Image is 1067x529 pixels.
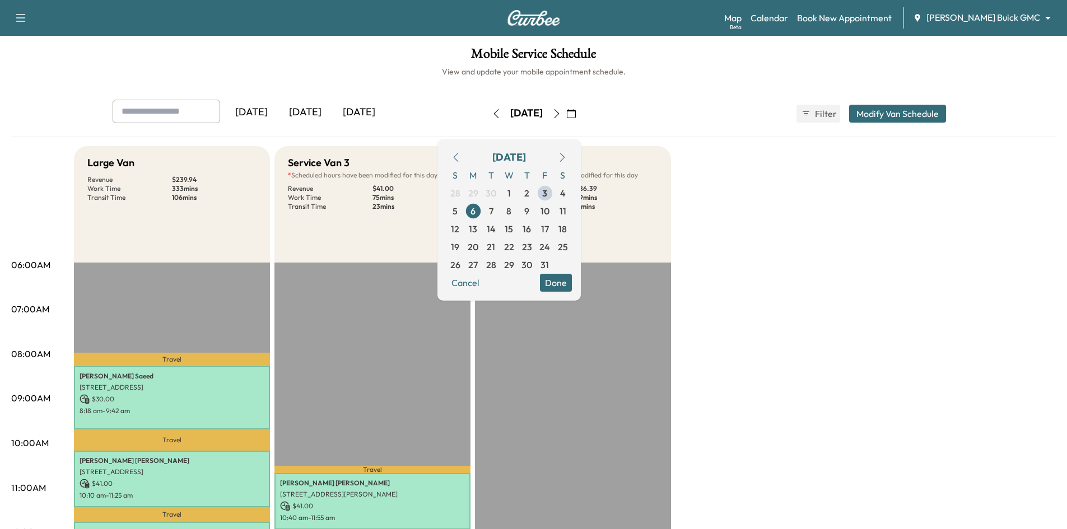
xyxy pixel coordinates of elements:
span: 16 [523,222,531,236]
p: Transit Time [288,202,372,211]
p: Scheduled hours have been modified for this day [288,171,457,180]
span: 11 [560,204,566,218]
span: S [554,166,572,184]
span: 6 [470,204,476,218]
p: 09:00AM [11,391,50,405]
span: F [536,166,554,184]
p: [PERSON_NAME] [PERSON_NAME] [80,456,264,465]
p: Travel [74,429,270,451]
p: 10:40 am - 11:55 am [280,513,465,522]
p: Revenue [288,184,372,193]
a: MapBeta [724,11,742,25]
p: [STREET_ADDRESS] [80,383,264,392]
div: [DATE] [225,100,278,125]
span: T [482,166,500,184]
button: Modify Van Schedule [849,105,946,123]
p: Work Time [288,193,372,202]
span: 19 [451,240,459,254]
span: 12 [451,222,459,236]
span: T [518,166,536,184]
div: [DATE] [332,100,386,125]
p: Transit Time [87,193,172,202]
span: 20 [468,240,478,254]
span: 1 [507,186,511,200]
p: 23 mins [372,202,457,211]
span: 28 [450,186,460,200]
a: Calendar [751,11,788,25]
p: 11:00AM [11,481,46,494]
div: Beta [730,23,742,31]
p: [STREET_ADDRESS] [80,467,264,476]
img: Curbee Logo [507,10,561,26]
p: [STREET_ADDRESS][PERSON_NAME] [280,490,465,499]
p: $ 186.39 [573,184,658,193]
span: 5 [453,204,458,218]
h5: Service Van 3 [288,155,350,171]
p: 8:18 am - 9:42 am [80,406,264,415]
span: 2 [524,186,529,200]
span: 14 [487,222,496,236]
span: 30 [521,258,532,271]
p: 10:10 am - 11:25 am [80,491,264,500]
span: 29 [504,258,514,271]
span: 22 [504,240,514,254]
p: 106 mins [172,193,257,202]
p: Work Time [87,184,172,193]
p: [PERSON_NAME] Saeed [80,372,264,381]
span: 21 [487,240,495,254]
p: 333 mins [172,184,257,193]
span: [PERSON_NAME] Buick GMC [926,11,1040,24]
div: [DATE] [510,106,543,120]
span: 18 [558,222,567,236]
span: 9 [524,204,529,218]
a: Book New Appointment [797,11,892,25]
span: 10 [541,204,549,218]
h1: Mobile Service Schedule [11,47,1056,66]
span: 29 [468,186,478,200]
span: 3 [542,186,547,200]
button: Filter [796,105,840,123]
span: 7 [489,204,493,218]
h5: Large Van [87,155,134,171]
p: 06:00AM [11,258,50,271]
span: 24 [539,240,550,254]
span: 13 [469,222,477,236]
p: [PERSON_NAME] [PERSON_NAME] [280,479,465,488]
span: 30 [486,186,496,200]
span: S [446,166,464,184]
span: 4 [560,186,566,200]
p: 62 mins [573,202,658,211]
p: Revenue [87,175,172,184]
p: 159 mins [573,193,658,202]
div: [DATE] [492,149,526,165]
button: Done [540,274,572,292]
span: 26 [450,258,460,271]
span: 25 [558,240,568,254]
p: 07:00AM [11,302,49,316]
p: 75 mins [372,193,457,202]
p: $ 30.00 [80,394,264,404]
button: Cancel [446,274,484,292]
p: 08:00AM [11,347,50,361]
span: 23 [522,240,532,254]
span: 28 [486,258,496,271]
p: Travel [274,466,470,473]
span: 17 [541,222,549,236]
span: 31 [541,258,549,271]
span: M [464,166,482,184]
p: $ 41.00 [372,184,457,193]
h6: View and update your mobile appointment schedule. [11,66,1056,77]
span: 8 [506,204,511,218]
p: Travel [74,507,270,522]
span: W [500,166,518,184]
span: 15 [505,222,513,236]
span: 27 [468,258,478,271]
p: 10:00AM [11,436,49,450]
p: $ 41.00 [80,479,264,489]
div: [DATE] [278,100,332,125]
p: $ 41.00 [280,501,465,511]
span: Filter [815,107,835,120]
p: $ 239.94 [172,175,257,184]
p: Travel [74,353,270,366]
